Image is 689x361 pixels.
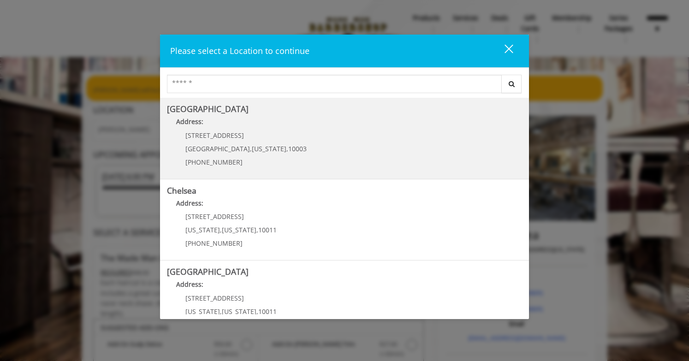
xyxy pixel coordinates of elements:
i: Search button [506,81,517,87]
span: [US_STATE] [252,144,286,153]
span: [US_STATE] [185,225,220,234]
div: close dialog [494,44,512,58]
b: Chelsea [167,185,196,196]
span: Please select a Location to continue [170,45,309,56]
span: , [256,307,258,316]
b: Address: [176,280,203,289]
span: , [220,307,222,316]
b: Address: [176,117,203,126]
input: Search Center [167,75,502,93]
span: [PHONE_NUMBER] [185,158,243,166]
span: 10011 [258,225,277,234]
span: [US_STATE] [222,225,256,234]
span: [GEOGRAPHIC_DATA] [185,144,250,153]
span: 10003 [288,144,307,153]
span: [STREET_ADDRESS] [185,131,244,140]
b: Address: [176,199,203,207]
span: , [256,225,258,234]
span: , [220,225,222,234]
span: [STREET_ADDRESS] [185,294,244,302]
span: , [250,144,252,153]
b: [GEOGRAPHIC_DATA] [167,103,249,114]
span: [US_STATE] [185,307,220,316]
button: close dialog [487,41,519,60]
div: Center Select [167,75,522,98]
span: 10011 [258,307,277,316]
span: [US_STATE] [222,307,256,316]
span: [PHONE_NUMBER] [185,239,243,248]
b: [GEOGRAPHIC_DATA] [167,266,249,277]
span: , [286,144,288,153]
span: [STREET_ADDRESS] [185,212,244,221]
